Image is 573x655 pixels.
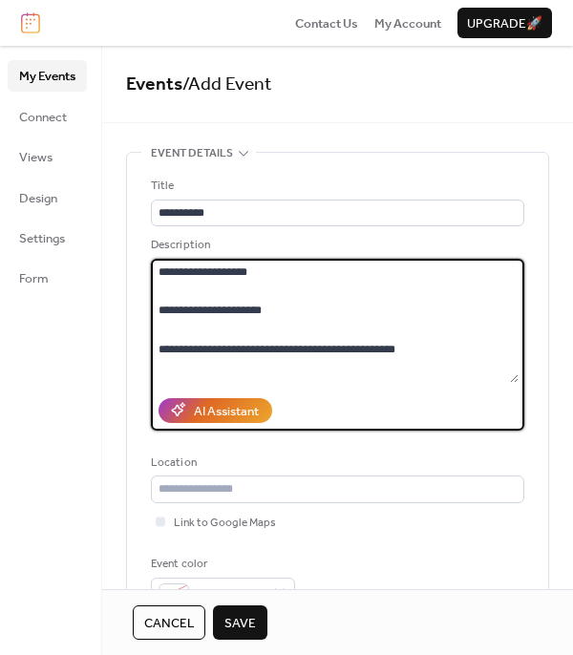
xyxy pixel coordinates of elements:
span: Contact Us [295,14,358,33]
span: Link to Google Maps [174,514,276,533]
span: My Events [19,67,75,86]
div: Title [151,177,520,196]
span: Event details [151,144,233,163]
span: My Account [374,14,441,33]
button: AI Assistant [159,398,272,423]
a: Design [8,182,87,213]
span: Upgrade 🚀 [467,14,542,33]
span: Form [19,269,49,288]
a: Form [8,263,87,293]
a: My Events [8,60,87,91]
button: Cancel [133,605,205,640]
span: Settings [19,229,65,248]
div: AI Assistant [194,402,259,421]
a: Connect [8,101,87,132]
span: Design [19,189,57,208]
button: Save [213,605,267,640]
a: My Account [374,13,441,32]
div: Description [151,236,520,255]
span: Connect [19,108,67,127]
div: Event color [151,555,291,574]
span: Save [224,614,256,633]
div: Location [151,454,520,473]
button: Upgrade🚀 [457,8,552,38]
span: Views [19,148,53,167]
a: Settings [8,222,87,253]
span: / Add Event [182,67,272,102]
span: Cancel [144,614,194,633]
a: Contact Us [295,13,358,32]
a: Views [8,141,87,172]
img: logo [21,12,40,33]
a: Events [126,67,182,102]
